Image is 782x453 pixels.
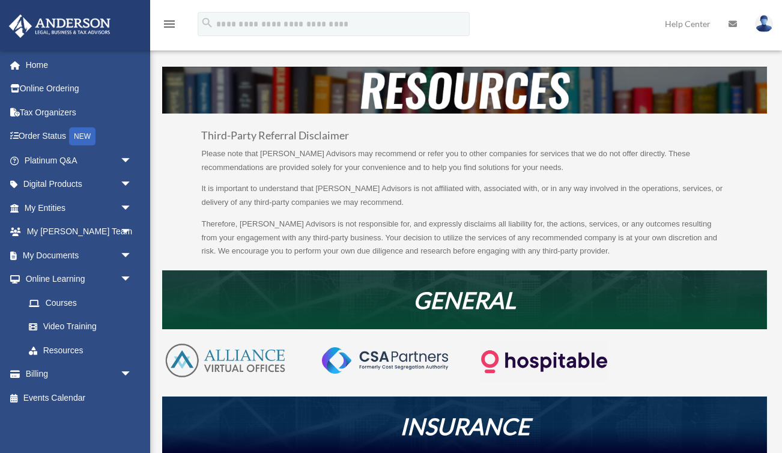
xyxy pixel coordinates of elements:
a: Courses [17,291,150,315]
img: Logo-transparent-dark [481,341,607,382]
a: My Entitiesarrow_drop_down [8,196,150,220]
span: arrow_drop_down [120,172,144,197]
p: Therefore, [PERSON_NAME] Advisors is not responsible for, and expressly disclaims all liability f... [201,217,727,258]
span: arrow_drop_down [120,362,144,387]
a: My Documentsarrow_drop_down [8,243,150,267]
a: Video Training [17,315,150,339]
img: AVO-logo-1-color [162,341,288,379]
img: Anderson Advisors Platinum Portal [5,14,114,38]
div: NEW [69,127,95,145]
em: INSURANCE [400,412,530,440]
a: Platinum Q&Aarrow_drop_down [8,148,150,172]
span: arrow_drop_down [120,148,144,173]
h3: Third-Party Referral Disclaimer [201,130,727,147]
img: User Pic [755,15,773,32]
i: menu [162,17,177,31]
a: Resources [17,338,144,362]
p: Please note that [PERSON_NAME] Advisors may recommend or refer you to other companies for service... [201,147,727,183]
a: Events Calendar [8,386,150,410]
a: Digital Productsarrow_drop_down [8,172,150,196]
i: search [201,16,214,29]
a: Billingarrow_drop_down [8,362,150,386]
a: menu [162,21,177,31]
span: arrow_drop_down [120,243,144,268]
a: Online Learningarrow_drop_down [8,267,150,291]
span: arrow_drop_down [120,196,144,220]
p: It is important to understand that [PERSON_NAME] Advisors is not affiliated with, associated with... [201,182,727,217]
img: CSA-partners-Formerly-Cost-Segregation-Authority [322,347,448,373]
em: GENERAL [413,286,516,314]
a: Order StatusNEW [8,124,150,149]
a: My [PERSON_NAME] Teamarrow_drop_down [8,220,150,244]
a: Home [8,53,150,77]
span: arrow_drop_down [120,220,144,245]
span: arrow_drop_down [120,267,144,292]
a: Online Ordering [8,77,150,101]
a: Tax Organizers [8,100,150,124]
img: resources-header [162,67,767,114]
